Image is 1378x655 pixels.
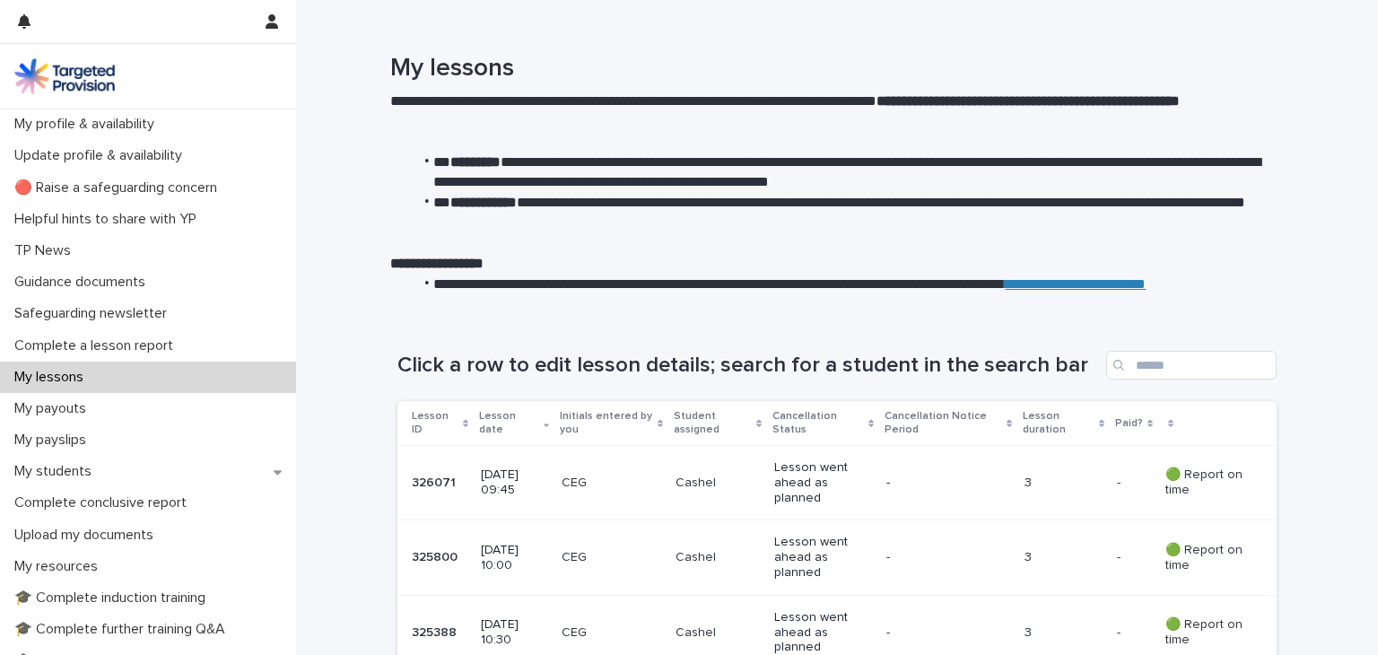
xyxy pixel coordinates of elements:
[390,54,1269,84] h1: My lessons
[7,337,188,354] p: Complete a lesson report
[7,305,181,322] p: Safeguarding newsletter
[412,406,458,440] p: Lesson ID
[774,460,872,505] p: Lesson went ahead as planned
[481,467,547,498] p: [DATE] 09:45
[774,535,872,580] p: Lesson went ahead as planned
[7,463,106,480] p: My students
[1117,546,1124,565] p: -
[886,550,986,565] p: -
[397,520,1277,595] tr: 325800325800 [DATE] 10:00CEGCashelLesson went ahead as planned-3-- 🟢 Report on time
[1117,622,1124,641] p: -
[674,406,752,440] p: Student assigned
[7,179,231,196] p: 🔴 Raise a safeguarding concern
[7,369,98,386] p: My lessons
[562,625,661,641] p: CEG
[7,116,169,133] p: My profile & availability
[412,472,459,491] p: 326071
[886,625,986,641] p: -
[562,476,661,491] p: CEG
[772,406,863,440] p: Cancellation Status
[7,274,160,291] p: Guidance documents
[1117,472,1124,491] p: -
[7,211,211,228] p: Helpful hints to share with YP
[774,610,872,655] p: Lesson went ahead as planned
[1106,351,1277,380] input: Search
[676,625,760,641] p: Cashel
[1023,406,1094,440] p: Lesson duration
[676,550,760,565] p: Cashel
[1165,617,1248,648] p: 🟢 Report on time
[1115,414,1143,433] p: Paid?
[7,494,201,511] p: Complete conclusive report
[7,527,168,544] p: Upload my documents
[1165,467,1248,498] p: 🟢 Report on time
[397,446,1277,520] tr: 326071326071 [DATE] 09:45CEGCashelLesson went ahead as planned-3-- 🟢 Report on time
[1025,550,1103,565] p: 3
[7,242,85,259] p: TP News
[7,400,100,417] p: My payouts
[562,550,661,565] p: CEG
[1025,625,1103,641] p: 3
[7,147,196,164] p: Update profile & availability
[560,406,653,440] p: Initials entered by you
[479,406,538,440] p: Lesson date
[412,622,460,641] p: 325388
[412,546,461,565] p: 325800
[1025,476,1103,491] p: 3
[885,406,1002,440] p: Cancellation Notice Period
[481,543,547,573] p: [DATE] 10:00
[676,476,760,491] p: Cashel
[7,621,240,638] p: 🎓 Complete further training Q&A
[481,617,547,648] p: [DATE] 10:30
[7,589,220,607] p: 🎓 Complete induction training
[1165,543,1248,573] p: 🟢 Report on time
[397,353,1099,379] h1: Click a row to edit lesson details; search for a student in the search bar
[14,58,115,94] img: M5nRWzHhSzIhMunXDL62
[7,558,112,575] p: My resources
[7,432,100,449] p: My payslips
[886,476,986,491] p: -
